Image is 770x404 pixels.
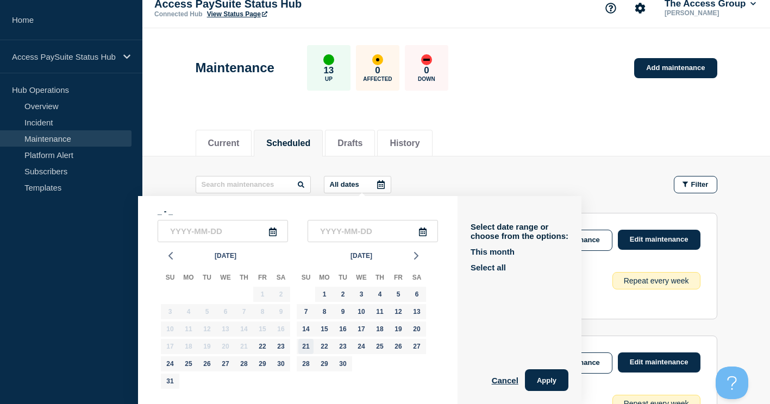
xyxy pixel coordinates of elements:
div: Wednesday, Sep 3, 2025 [354,287,369,302]
div: Thursday, Sep 4, 2025 [372,287,387,302]
button: Apply [525,369,568,391]
div: Fr [253,272,272,286]
div: Friday, Sep 26, 2025 [391,339,406,354]
p: 13 [323,65,334,76]
div: Monday, Sep 29, 2025 [317,356,332,371]
button: [DATE] [346,248,377,264]
button: Current [208,138,240,148]
div: Su [297,272,315,286]
div: Tu [198,272,216,286]
p: 0 [375,65,380,76]
div: Sunday, Aug 10, 2025 [162,321,178,337]
div: Sunday, Aug 3, 2025 [162,304,178,319]
div: Sunday, Sep 7, 2025 [298,304,314,319]
div: Tuesday, Aug 26, 2025 [199,356,215,371]
div: Saturday, Sep 27, 2025 [409,339,424,354]
div: affected [372,54,383,65]
div: Thursday, Aug 7, 2025 [236,304,252,319]
div: down [421,54,432,65]
div: Wednesday, Sep 17, 2025 [354,321,369,337]
a: Edit maintenance [618,352,700,373]
div: Wednesday, Aug 27, 2025 [218,356,233,371]
div: Th [371,272,389,286]
div: Sunday, Sep 21, 2025 [298,339,314,354]
div: Wednesday, Sep 10, 2025 [354,304,369,319]
iframe: Help Scout Beacon - Open [716,367,748,399]
div: Thursday, Aug 28, 2025 [236,356,252,371]
div: Saturday, Aug 30, 2025 [273,356,289,371]
div: Monday, Aug 25, 2025 [181,356,196,371]
div: Su [161,272,179,286]
a: View Status Page [207,10,267,18]
div: Sunday, Sep 28, 2025 [298,356,314,371]
input: YYYY-MM-DD [158,220,288,242]
div: We [352,272,371,286]
div: Tuesday, Aug 19, 2025 [199,339,215,354]
div: Wednesday, Sep 24, 2025 [354,339,369,354]
p: Up [325,76,333,82]
div: Fr [389,272,408,286]
a: Edit maintenance [618,230,700,250]
button: Select all [471,263,506,272]
button: History [390,138,420,148]
div: Tu [334,272,352,286]
div: Wednesday, Aug 20, 2025 [218,339,233,354]
div: Thursday, Sep 18, 2025 [372,321,387,337]
div: Th [235,272,253,286]
span: Filter [691,180,709,188]
button: [DATE] [210,248,241,264]
div: Thursday, Sep 11, 2025 [372,304,387,319]
button: Drafts [337,138,362,148]
button: All dates [324,176,391,193]
div: Friday, Sep 19, 2025 [391,321,406,337]
div: Friday, Aug 29, 2025 [255,356,270,371]
button: Scheduled [266,138,310,148]
div: Tuesday, Sep 23, 2025 [335,339,350,354]
div: Friday, Aug 22, 2025 [255,339,270,354]
input: YYYY-MM-DD [308,220,438,242]
div: Saturday, Aug 16, 2025 [273,321,289,337]
div: Thursday, Sep 25, 2025 [372,339,387,354]
span: [DATE] [350,248,372,264]
div: Saturday, Sep 6, 2025 [409,287,424,302]
div: Saturday, Aug 9, 2025 [273,304,289,319]
div: Wednesday, Aug 6, 2025 [218,304,233,319]
div: Tuesday, Sep 9, 2025 [335,304,350,319]
div: Tuesday, Sep 2, 2025 [335,287,350,302]
div: up [323,54,334,65]
div: Sunday, Sep 14, 2025 [298,321,314,337]
div: Repeat every week [612,272,700,289]
div: Friday, Aug 1, 2025 [255,287,270,302]
div: Monday, Aug 11, 2025 [181,321,196,337]
div: Tuesday, Sep 30, 2025 [335,356,350,371]
div: Sunday, Aug 24, 2025 [162,356,178,371]
p: _ - _ [158,207,438,216]
div: Friday, Aug 15, 2025 [255,321,270,337]
div: Friday, Aug 8, 2025 [255,304,270,319]
input: Search maintenances [196,176,311,193]
p: Affected [363,76,392,82]
p: [PERSON_NAME] [662,9,758,17]
h1: Maintenance [196,60,274,75]
span: [DATE] [215,248,236,264]
p: Connected Hub [154,10,203,18]
div: Sunday, Aug 17, 2025 [162,339,178,354]
div: Tuesday, Aug 12, 2025 [199,321,215,337]
p: Down [418,76,435,82]
div: Saturday, Aug 2, 2025 [273,287,289,302]
div: Saturday, Sep 13, 2025 [409,304,424,319]
button: Cancel [492,369,518,391]
div: Sa [408,272,426,286]
div: Thursday, Aug 14, 2025 [236,321,252,337]
div: Sunday, Aug 31, 2025 [162,374,178,389]
p: Select date range or choose from the options: [471,222,568,241]
div: Saturday, Sep 20, 2025 [409,321,424,337]
a: Add maintenance [634,58,717,78]
div: Thursday, Aug 21, 2025 [236,339,252,354]
div: Wednesday, Aug 13, 2025 [218,321,233,337]
div: Saturday, Aug 23, 2025 [273,339,289,354]
p: 0 [424,65,429,76]
div: Sa [272,272,290,286]
div: We [216,272,235,286]
div: Tuesday, Sep 16, 2025 [335,321,350,337]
